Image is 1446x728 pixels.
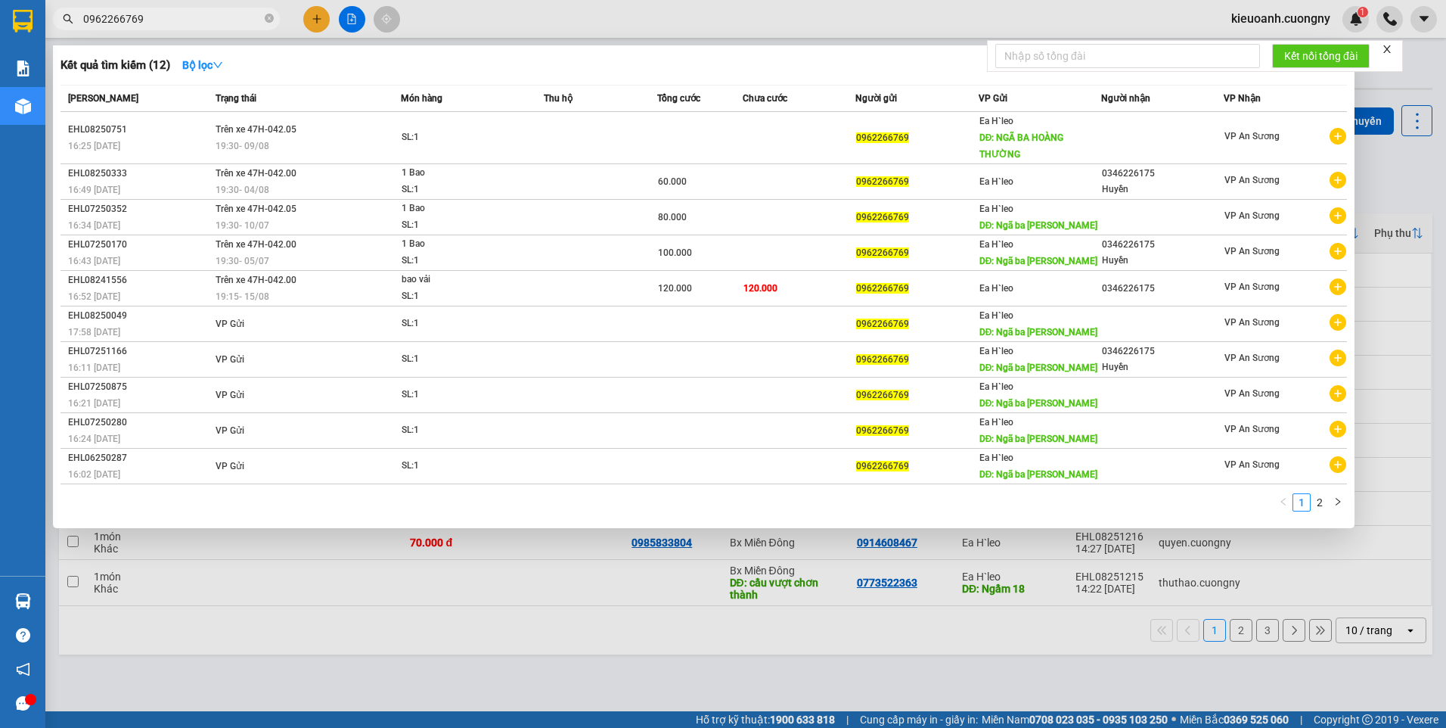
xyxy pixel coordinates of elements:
[401,93,442,104] span: Món hàng
[1224,282,1280,292] span: VP An Sương
[658,283,692,294] span: 120.000
[979,362,1098,373] span: DĐ: Ngã ba [PERSON_NAME]
[979,417,1013,428] span: Ea H`leo
[1274,493,1292,512] button: left
[15,61,31,76] img: solution-icon
[1330,421,1346,437] span: plus-circle
[1330,314,1346,331] span: plus-circle
[216,461,244,471] span: VP Gửi
[68,122,211,138] div: EHL08250751
[1224,459,1280,470] span: VP An Sương
[1330,172,1346,188] span: plus-circle
[216,275,296,285] span: Trên xe 47H-042.00
[979,346,1013,356] span: Ea H`leo
[658,247,692,258] span: 100.000
[402,316,515,332] div: SL: 1
[216,239,296,250] span: Trên xe 47H-042.00
[68,291,120,302] span: 16:52 [DATE]
[216,354,244,365] span: VP Gửi
[68,93,138,104] span: [PERSON_NAME]
[61,58,170,73] h3: Kết quả tìm kiếm ( 12 )
[979,434,1098,444] span: DĐ: Ngã ba [PERSON_NAME]
[856,132,909,143] span: 0962266769
[265,12,274,26] span: close-circle
[1101,93,1150,104] span: Người nhận
[856,425,909,436] span: 0962266769
[16,628,30,642] span: question-circle
[402,288,515,305] div: SL: 1
[402,236,515,253] div: 1 Bao
[68,379,211,395] div: EHL07250875
[979,93,1007,104] span: VP Gửi
[1224,353,1280,363] span: VP An Sương
[1292,493,1311,512] li: 1
[1311,493,1329,512] li: 2
[16,662,30,677] span: notification
[1330,456,1346,473] span: plus-circle
[1382,44,1392,54] span: close
[979,220,1098,231] span: DĐ: Ngã ba [PERSON_NAME]
[1274,493,1292,512] li: Previous Page
[979,204,1013,214] span: Ea H`leo
[68,201,211,217] div: EHL07250352
[979,453,1013,463] span: Ea H`leo
[68,141,120,151] span: 16:25 [DATE]
[1279,497,1288,506] span: left
[213,60,223,70] span: down
[979,239,1013,250] span: Ea H`leo
[402,253,515,269] div: SL: 1
[856,176,909,187] span: 0962266769
[1102,253,1223,269] div: Huyền
[1330,243,1346,260] span: plus-circle
[1224,131,1280,142] span: VP An Sương
[855,93,897,104] span: Người gửi
[68,327,120,338] span: 17:58 [DATE]
[68,237,211,253] div: EHL07250170
[182,59,223,71] strong: Bộ lọc
[1224,175,1280,185] span: VP An Sương
[743,283,777,294] span: 120.000
[1330,207,1346,224] span: plus-circle
[216,93,256,104] span: Trạng thái
[68,256,120,266] span: 16:43 [DATE]
[216,256,269,266] span: 19:30 - 05/07
[1224,93,1261,104] span: VP Nhận
[402,272,515,288] div: bao vải
[979,469,1098,480] span: DĐ: Ngã ba [PERSON_NAME]
[1102,344,1223,359] div: 0346226175
[979,310,1013,321] span: Ea H`leo
[1224,210,1280,221] span: VP An Sương
[216,390,244,400] span: VP Gửi
[216,291,269,302] span: 19:15 - 15/08
[1102,237,1223,253] div: 0346226175
[1329,493,1347,512] li: Next Page
[402,387,515,403] div: SL: 1
[216,425,244,436] span: VP Gửi
[1330,385,1346,402] span: plus-circle
[1329,493,1347,512] button: right
[1102,166,1223,182] div: 0346226175
[402,422,515,439] div: SL: 1
[1330,350,1346,366] span: plus-circle
[83,11,262,27] input: Tìm tên, số ĐT hoặc mã đơn
[856,390,909,400] span: 0962266769
[68,469,120,480] span: 16:02 [DATE]
[856,247,909,258] span: 0962266769
[856,283,909,294] span: 0962266769
[68,272,211,288] div: EHL08241556
[68,362,120,373] span: 16:11 [DATE]
[216,168,296,179] span: Trên xe 47H-042.00
[856,212,909,222] span: 0962266769
[856,461,909,471] span: 0962266769
[1333,497,1342,506] span: right
[402,351,515,368] div: SL: 1
[1224,424,1280,434] span: VP An Sương
[216,220,269,231] span: 19:30 - 10/07
[979,327,1098,338] span: DĐ: Ngã ba [PERSON_NAME]
[979,176,1013,187] span: Ea H`leo
[13,10,33,33] img: logo-vxr
[1224,246,1280,257] span: VP An Sương
[1293,494,1310,511] a: 1
[402,182,515,198] div: SL: 1
[657,93,700,104] span: Tổng cước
